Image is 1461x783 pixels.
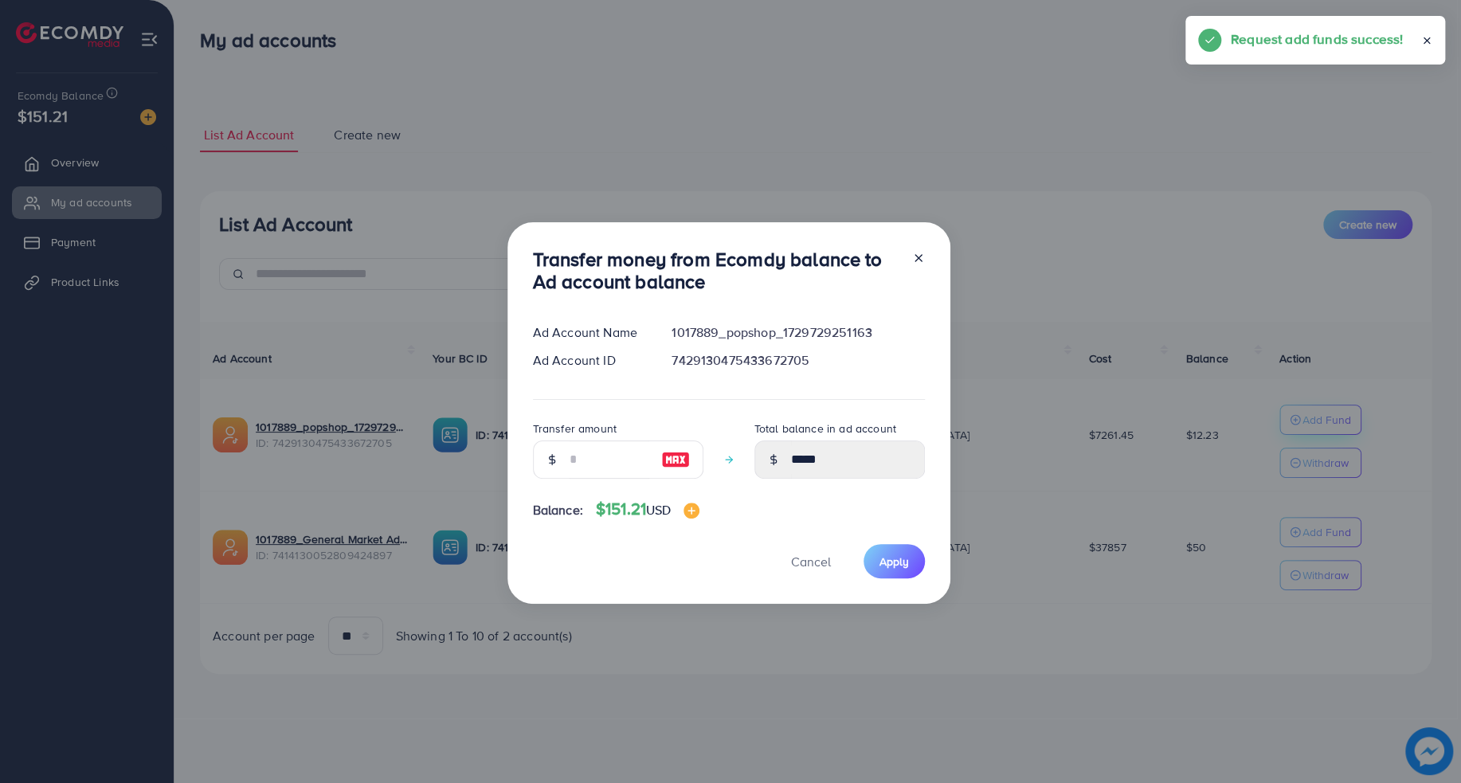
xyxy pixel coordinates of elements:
div: Ad Account Name [520,323,660,342]
span: Apply [879,554,909,570]
img: image [683,503,699,519]
span: Balance: [533,501,583,519]
button: Apply [864,544,925,578]
h3: Transfer money from Ecomdy balance to Ad account balance [533,248,899,294]
h5: Request add funds success! [1231,29,1403,49]
span: Cancel [791,553,831,570]
label: Transfer amount [533,421,617,437]
div: Ad Account ID [520,351,660,370]
h4: $151.21 [596,499,700,519]
span: USD [646,501,671,519]
label: Total balance in ad account [754,421,896,437]
div: 7429130475433672705 [659,351,937,370]
img: image [661,450,690,469]
div: 1017889_popshop_1729729251163 [659,323,937,342]
button: Cancel [771,544,851,578]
